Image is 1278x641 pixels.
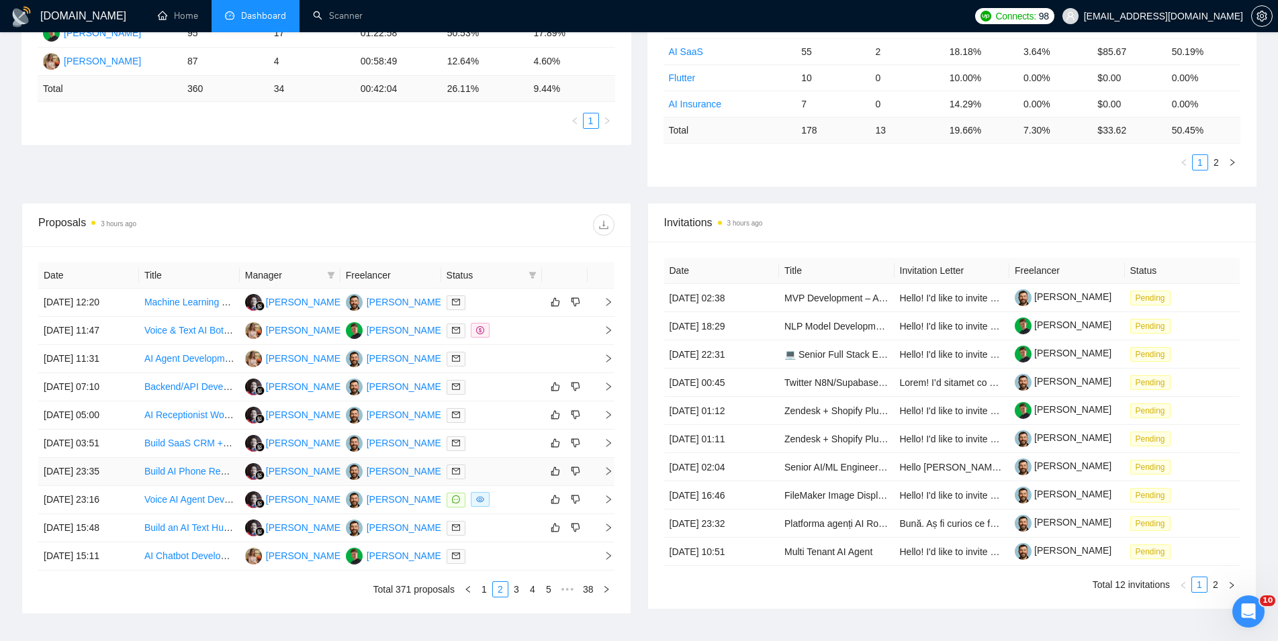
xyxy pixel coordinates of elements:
[944,117,1018,143] td: 19.66 %
[452,411,460,419] span: mail
[266,492,343,507] div: [PERSON_NAME]
[1039,9,1049,23] span: 98
[245,322,262,339] img: AV
[895,258,1010,284] th: Invitation Letter
[266,295,343,309] div: [PERSON_NAME]
[346,294,363,311] img: VK
[603,117,611,125] span: right
[529,76,615,102] td: 9.44 %
[547,294,563,310] button: like
[1208,154,1224,170] li: 2
[64,54,141,68] div: [PERSON_NAME]
[1130,347,1171,362] span: Pending
[1092,64,1166,91] td: $0.00
[460,581,476,597] li: Previous Page
[1015,402,1032,419] img: c1CkLHUIwD5Ucvm7oiXNAph9-NOmZLZpbVsUrINqn_V_EzHsJW7P7QxldjUFcJOdWX
[476,581,492,597] li: 1
[367,520,444,535] div: [PERSON_NAME]
[43,53,60,70] img: AV
[598,581,614,597] li: Next Page
[1167,91,1240,117] td: 0.00%
[447,268,523,283] span: Status
[346,407,363,424] img: VK
[144,466,545,477] a: Build AI Phone Receptionist with [PERSON_NAME], Twilio, ElevenLabs, and CallRail Integration
[784,405,1087,416] a: Zendesk + Shopify Plus + Google Drive AI Integration (Flat-Rate Project)
[784,377,928,388] a: Twitter N8N/Supabase Automation
[43,27,141,38] a: MB[PERSON_NAME]
[245,522,343,532] a: SS[PERSON_NAME]
[1232,595,1265,628] iframe: Intercom live chat
[245,548,262,564] img: AV
[1092,91,1166,117] td: $0.00
[452,383,460,391] span: mail
[669,46,703,57] a: AI SaaS
[508,581,524,597] li: 3
[1224,577,1240,593] button: right
[1191,577,1207,593] li: 1
[1228,581,1236,589] span: right
[1092,117,1166,143] td: $ 33.62
[1251,11,1273,21] a: setting
[1167,64,1240,91] td: 0.00%
[367,323,444,338] div: [PERSON_NAME]
[367,492,444,507] div: [PERSON_NAME]
[346,550,444,560] a: MB[PERSON_NAME]
[571,438,580,448] span: dislike
[598,581,614,597] button: right
[11,6,32,28] img: logo
[547,463,563,479] button: like
[324,265,338,285] span: filter
[547,491,563,507] button: like
[599,113,615,129] button: right
[870,91,944,117] td: 0
[241,10,286,21] span: Dashboard
[727,219,763,227] time: 3 hours ago
[245,465,343,476] a: SS[PERSON_NAME]
[557,581,578,597] span: •••
[245,435,262,452] img: SS
[524,581,541,597] li: 4
[367,436,444,450] div: [PERSON_NAME]
[346,322,363,339] img: MB
[245,268,322,283] span: Manager
[571,409,580,420] span: dislike
[541,581,557,597] li: 5
[346,381,444,391] a: VK[PERSON_NAME]
[567,294,584,310] button: dislike
[1130,488,1171,503] span: Pending
[784,349,1062,360] a: 💻 Senior Full Stack Engineer (Next.js + FastAPI + AI Integrations)
[870,38,944,64] td: 2
[1130,516,1171,531] span: Pending
[266,548,343,563] div: [PERSON_NAME]
[266,520,343,535] div: [PERSON_NAME]
[1228,158,1236,166] span: right
[1176,154,1192,170] li: Previous Page
[144,438,408,448] a: Build SaaS CRM + AI Client Portal (Full Platform Development)
[269,76,355,102] td: 34
[1015,487,1032,503] img: c1-JWQDXWEy3CnA6sRtFzzU22paoDq5cZnWyBNc3HWqwvuW0qNnjm1CMP-YmbEEtPC
[1130,433,1176,444] a: Pending
[1015,348,1111,358] a: [PERSON_NAME]
[340,262,441,289] th: Freelancer
[784,518,904,529] a: Platforma agenți AI România
[669,99,722,109] a: AI Insurance
[1125,258,1240,284] th: Status
[452,495,460,503] span: message
[38,289,139,317] td: [DATE] 12:20
[551,466,560,477] span: like
[1015,319,1111,330] a: [PERSON_NAME]
[144,409,446,420] a: AI Receptionist Workflow Development with n8n, ElevenLabs, and Twilio
[182,48,269,76] td: 87
[355,76,442,102] td: 00:42:04
[551,409,560,420] span: like
[43,55,141,66] a: AV[PERSON_NAME]
[1251,5,1273,27] button: setting
[567,379,584,395] button: dislike
[346,350,363,367] img: VK
[452,354,460,362] span: mail
[1176,154,1192,170] button: left
[240,262,340,289] th: Manager
[529,271,537,279] span: filter
[452,439,460,447] span: mail
[1179,581,1187,589] span: left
